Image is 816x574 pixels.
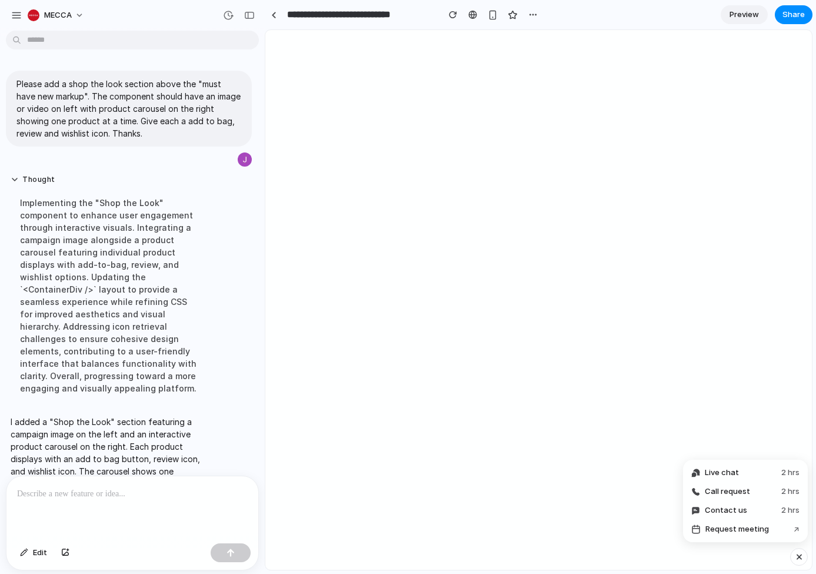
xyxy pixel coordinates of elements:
[781,486,800,497] span: 2 hrs
[16,78,241,140] p: Please add a shop the look section above the "must have new markup". The component should have an...
[794,523,800,535] span: ↗
[687,520,804,539] button: Request meeting↗
[705,467,739,479] span: Live chat
[33,547,47,559] span: Edit
[687,501,804,520] button: Contact us2 hrs
[781,505,800,516] span: 2 hrs
[782,9,805,21] span: Share
[23,6,90,25] button: MECCA
[730,9,759,21] span: Preview
[44,9,72,21] span: MECCA
[14,543,53,562] button: Edit
[721,5,768,24] a: Preview
[705,523,769,535] span: Request meeting
[687,482,804,501] button: Call request2 hrs
[705,505,747,516] span: Contact us
[781,467,800,479] span: 2 hrs
[11,416,207,502] p: I added a "Shop the Look" section featuring a campaign image on the left and an interactive produ...
[705,486,750,497] span: Call request
[775,5,812,24] button: Share
[687,463,804,482] button: Live chat2 hrs
[11,190,207,402] div: Implementing the "Shop the Look" component to enhance user engagement through interactive visuals...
